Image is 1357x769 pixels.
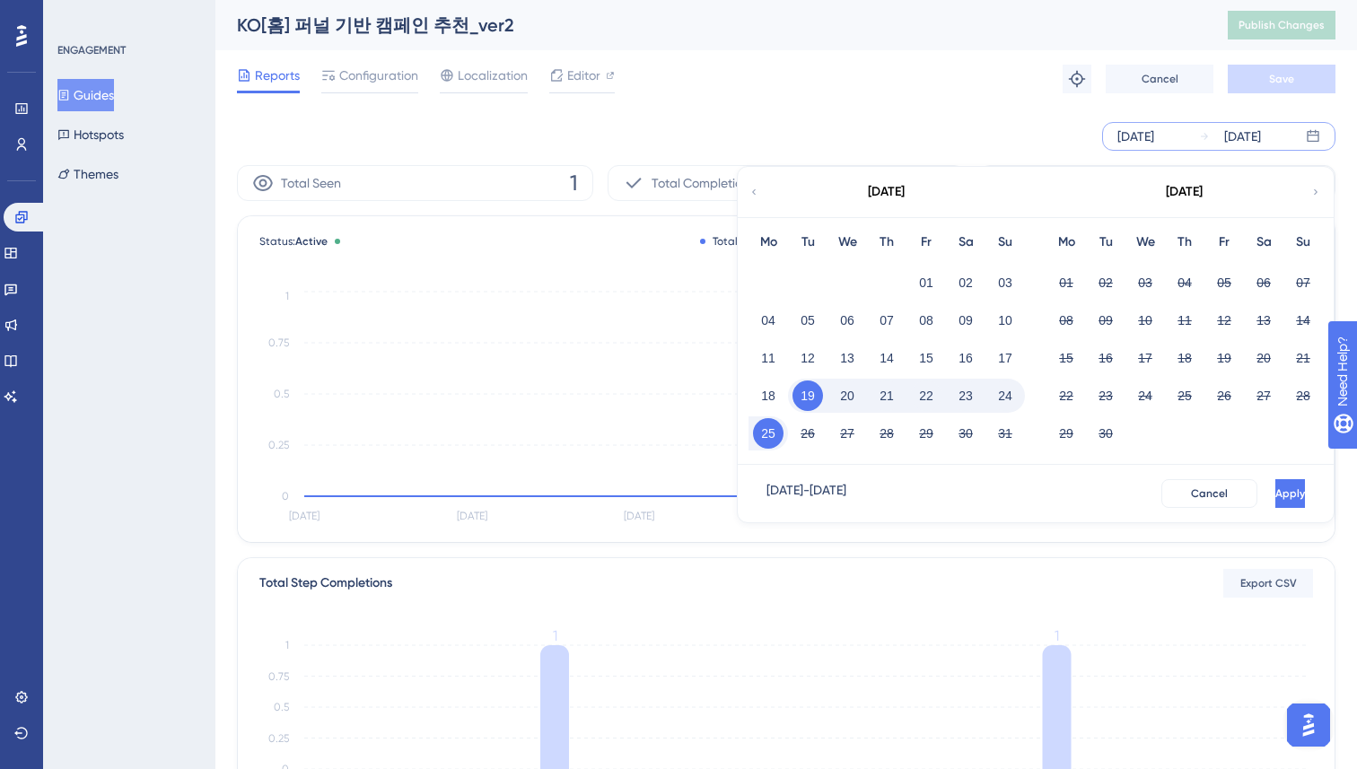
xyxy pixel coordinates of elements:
[652,172,749,194] span: Total Completion
[871,380,902,411] button: 21
[700,234,766,249] div: Total Seen
[1166,181,1203,203] div: [DATE]
[268,732,289,745] tspan: 0.25
[1283,232,1323,253] div: Su
[871,305,902,336] button: 07
[950,380,981,411] button: 23
[1275,486,1305,501] span: Apply
[281,172,341,194] span: Total Seen
[1269,72,1294,86] span: Save
[871,418,902,449] button: 28
[753,380,784,411] button: 18
[990,267,1020,298] button: 03
[867,232,906,253] div: Th
[237,13,1183,38] div: KO[홈] 퍼널 기반 캠페인 추천_ver2
[1130,343,1160,373] button: 17
[832,380,862,411] button: 20
[1130,305,1160,336] button: 10
[792,380,823,411] button: 19
[1288,305,1318,336] button: 14
[911,267,941,298] button: 01
[1117,126,1154,147] div: [DATE]
[1191,486,1228,501] span: Cancel
[1090,267,1121,298] button: 02
[1051,418,1081,449] button: 29
[57,79,114,111] button: Guides
[57,158,118,190] button: Themes
[950,418,981,449] button: 30
[1248,343,1279,373] button: 20
[1130,380,1160,411] button: 24
[553,627,557,644] tspan: 1
[282,490,289,502] tspan: 0
[1161,479,1257,508] button: Cancel
[285,290,289,302] tspan: 1
[458,65,528,86] span: Localization
[950,343,981,373] button: 16
[1169,267,1200,298] button: 04
[268,439,289,451] tspan: 0.25
[753,343,784,373] button: 11
[792,418,823,449] button: 26
[457,510,487,522] tspan: [DATE]
[1244,232,1283,253] div: Sa
[274,388,289,400] tspan: 0.5
[1228,65,1335,93] button: Save
[1106,65,1213,93] button: Cancel
[1169,343,1200,373] button: 18
[753,305,784,336] button: 04
[57,118,124,151] button: Hotspots
[792,343,823,373] button: 12
[268,336,289,349] tspan: 0.75
[1288,267,1318,298] button: 07
[946,232,985,253] div: Sa
[1090,380,1121,411] button: 23
[339,65,418,86] span: Configuration
[42,4,112,26] span: Need Help?
[274,701,289,713] tspan: 0.5
[1209,305,1239,336] button: 12
[1051,305,1081,336] button: 08
[832,343,862,373] button: 13
[832,418,862,449] button: 27
[1090,343,1121,373] button: 16
[1169,305,1200,336] button: 11
[1051,343,1081,373] button: 15
[1055,627,1059,644] tspan: 1
[1051,380,1081,411] button: 22
[1142,72,1178,86] span: Cancel
[259,572,392,594] div: Total Step Completions
[1248,380,1279,411] button: 27
[1282,698,1335,752] iframe: UserGuiding AI Assistant Launcher
[832,305,862,336] button: 06
[990,380,1020,411] button: 24
[1288,343,1318,373] button: 21
[268,670,289,683] tspan: 0.75
[1090,418,1121,449] button: 30
[624,510,654,522] tspan: [DATE]
[57,43,126,57] div: ENGAGEMENT
[911,343,941,373] button: 15
[990,343,1020,373] button: 17
[1240,576,1297,590] span: Export CSV
[906,232,946,253] div: Fr
[788,232,827,253] div: Tu
[1209,267,1239,298] button: 05
[1239,18,1325,32] span: Publish Changes
[753,418,784,449] button: 25
[1248,305,1279,336] button: 13
[1209,380,1239,411] button: 26
[1248,267,1279,298] button: 06
[1046,232,1086,253] div: Mo
[911,418,941,449] button: 29
[792,305,823,336] button: 05
[1165,232,1204,253] div: Th
[985,232,1025,253] div: Su
[1130,267,1160,298] button: 03
[1223,569,1313,598] button: Export CSV
[1169,380,1200,411] button: 25
[567,65,600,86] span: Editor
[766,479,846,508] div: [DATE] - [DATE]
